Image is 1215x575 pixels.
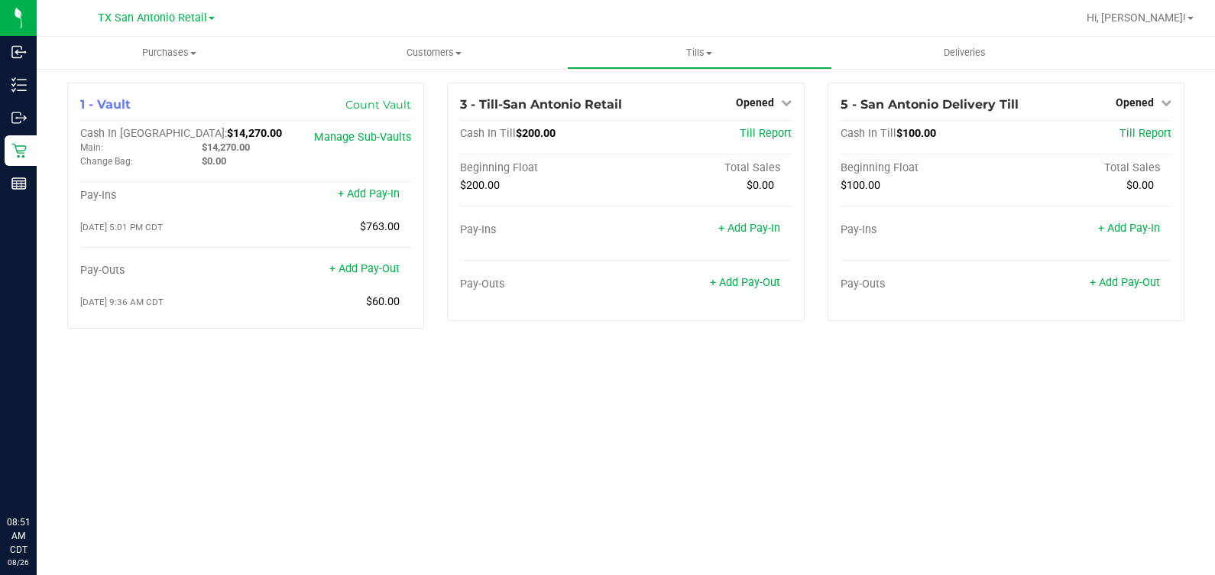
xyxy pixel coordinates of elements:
[841,127,896,140] span: Cash In Till
[460,161,626,175] div: Beginning Float
[1090,276,1160,289] a: + Add Pay-Out
[567,37,832,69] a: Tills
[568,46,831,60] span: Tills
[227,127,282,140] span: $14,270.00
[832,37,1097,69] a: Deliveries
[1006,161,1171,175] div: Total Sales
[80,222,163,232] span: [DATE] 5:01 PM CDT
[329,262,400,275] a: + Add Pay-Out
[710,276,780,289] a: + Add Pay-Out
[841,278,1006,291] div: Pay-Outs
[1126,179,1154,192] span: $0.00
[11,143,27,158] inline-svg: Retail
[11,110,27,125] inline-svg: Outbound
[302,37,567,69] a: Customers
[345,98,411,112] a: Count Vault
[747,179,774,192] span: $0.00
[460,127,516,140] span: Cash In Till
[841,179,880,192] span: $100.00
[718,222,780,235] a: + Add Pay-In
[841,223,1006,237] div: Pay-Ins
[202,155,226,167] span: $0.00
[80,142,103,153] span: Main:
[37,46,302,60] span: Purchases
[15,453,61,499] iframe: Resource center
[80,264,246,278] div: Pay-Outs
[460,179,500,192] span: $200.00
[80,156,133,167] span: Change Bag:
[7,515,30,557] p: 08:51 AM CDT
[338,187,400,200] a: + Add Pay-In
[80,127,227,140] span: Cash In [GEOGRAPHIC_DATA]:
[626,161,792,175] div: Total Sales
[11,77,27,93] inline-svg: Inventory
[1119,127,1171,140] a: Till Report
[1087,11,1186,24] span: Hi, [PERSON_NAME]!
[516,127,556,140] span: $200.00
[896,127,936,140] span: $100.00
[736,96,774,109] span: Opened
[7,557,30,568] p: 08/26
[202,141,250,153] span: $14,270.00
[80,297,164,307] span: [DATE] 9:36 AM CDT
[841,161,1006,175] div: Beginning Float
[841,97,1019,112] span: 5 - San Antonio Delivery Till
[460,278,626,291] div: Pay-Outs
[460,223,626,237] div: Pay-Ins
[80,97,131,112] span: 1 - Vault
[37,37,302,69] a: Purchases
[1098,222,1160,235] a: + Add Pay-In
[98,11,207,24] span: TX San Antonio Retail
[1116,96,1154,109] span: Opened
[80,189,246,203] div: Pay-Ins
[11,176,27,191] inline-svg: Reports
[360,220,400,233] span: $763.00
[11,44,27,60] inline-svg: Inbound
[740,127,792,140] a: Till Report
[460,97,622,112] span: 3 - Till-San Antonio Retail
[923,46,1006,60] span: Deliveries
[366,295,400,308] span: $60.00
[314,131,411,144] a: Manage Sub-Vaults
[303,46,566,60] span: Customers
